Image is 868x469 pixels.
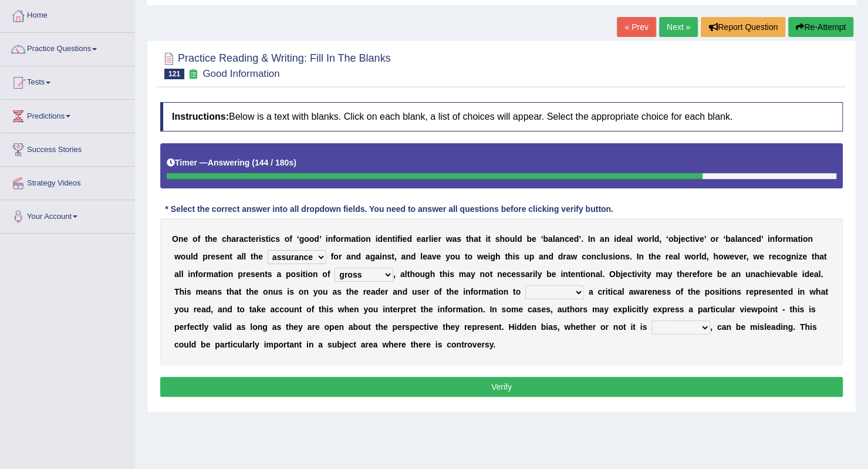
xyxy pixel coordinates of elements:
b: n [591,252,596,261]
b: r [649,234,651,244]
b: l [553,234,555,244]
b: a [351,234,356,244]
b: i [796,252,798,261]
b: e [729,252,734,261]
b: r [768,252,771,261]
b: a [239,234,244,244]
b: r [563,252,566,261]
h4: Below is a text with blanks. Click on each blank, a list of choices will appear. Select the appro... [160,102,843,131]
b: e [484,252,488,261]
b: a [421,234,425,244]
b: t [356,234,359,244]
b: i [693,234,695,244]
h2: Practice Reading & Writing: Fill In The Blanks [160,50,391,79]
b: d [193,252,198,261]
b: t [218,269,221,279]
b: e [423,252,427,261]
b: a [474,234,478,244]
b: o [644,234,649,244]
b: t [205,234,208,244]
b: o [223,269,228,279]
a: Practice Questions [1,33,134,62]
b: o [181,252,186,261]
b: i [801,234,803,244]
b: ’ [761,234,763,244]
b: e [621,234,626,244]
b: o [198,269,203,279]
b: e [532,234,536,244]
div: * Select the correct answer into all dropdown fields. You need to answer all questions before cli... [160,203,618,215]
b: d [377,234,383,244]
b: e [255,269,260,279]
b: i [485,234,488,244]
b: t [488,234,491,244]
b: e [656,252,661,261]
b: h [499,234,505,244]
b: i [431,234,434,244]
b: f [397,234,400,244]
b: p [529,252,534,261]
button: Verify [160,377,843,397]
b: e [700,234,704,244]
b: I [636,252,639,261]
b: p [202,252,208,261]
b: i [300,269,303,279]
b: ‘ [666,234,668,244]
b: c [685,234,690,244]
b: i [512,252,515,261]
b: i [613,252,615,261]
b: o [710,234,715,244]
b: n [590,234,596,244]
b: i [359,234,361,244]
b: b [673,234,678,244]
b: i [614,234,616,244]
b: i [400,234,403,244]
button: Report Question [701,17,785,37]
b: o [309,234,315,244]
b: r [666,252,668,261]
b: i [395,234,397,244]
b: t [392,234,395,244]
b: o [291,269,296,279]
b: h [468,234,474,244]
b: g [490,252,495,261]
b: c [565,234,569,244]
b: f [289,234,292,244]
b: t [478,234,481,244]
b: s [495,234,500,244]
b: e [739,252,744,261]
b: r [256,234,259,244]
b: e [681,234,685,244]
b: t [824,252,827,261]
b: l [678,252,680,261]
a: Tests [1,66,134,96]
b: z [798,252,802,261]
b: ‘ [541,234,543,244]
b: . [581,234,583,244]
b: ’ [579,234,581,244]
small: Exam occurring question [187,69,200,80]
b: a [819,252,824,261]
a: « Prev [617,17,656,37]
b: l [244,252,246,261]
b: u [509,234,515,244]
b: r [243,269,246,279]
b: l [652,234,654,244]
b: e [569,234,574,244]
b: n [791,252,796,261]
b: a [231,234,236,244]
b: u [603,252,609,261]
b: o [718,252,724,261]
b: v [695,234,700,244]
b: a [793,234,798,244]
b: r [696,252,699,261]
b: f [331,252,334,261]
b: a [214,269,218,279]
b: f [775,234,778,244]
b: a [600,234,604,244]
b: p [238,269,243,279]
b: l [181,269,184,279]
b: o [778,234,783,244]
b: i [221,269,223,279]
b: d [701,252,707,261]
